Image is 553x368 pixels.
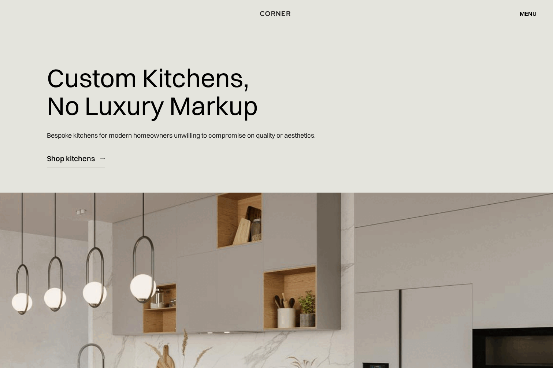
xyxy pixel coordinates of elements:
[512,7,537,20] div: menu
[520,11,537,16] div: menu
[47,153,95,163] div: Shop kitchens
[249,9,304,18] a: home
[47,59,258,125] h1: Custom Kitchens, No Luxury Markup
[47,125,316,146] p: Bespoke kitchens for modern homeowners unwilling to compromise on quality or aesthetics.
[47,149,105,167] a: Shop kitchens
